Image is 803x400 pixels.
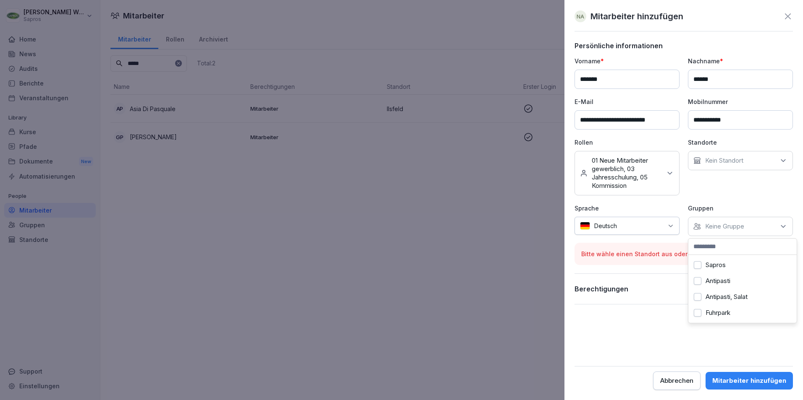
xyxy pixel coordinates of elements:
p: Bitte wähle einen Standort aus oder füge eine Berechtigung hinzu. [581,249,786,258]
p: Kein Standort [705,156,743,165]
div: Deutsch [575,217,680,235]
p: Rollen [575,138,680,147]
p: Standorte [688,138,793,147]
p: Mitarbeiter hinzufügen [590,10,683,23]
div: NA [575,10,586,22]
p: Gruppen [688,204,793,213]
p: Persönliche informationen [575,42,793,50]
img: de.svg [580,222,590,230]
p: 01 Neue Mitarbeiter gewerblich, 03 Jahresschulung, 05 Kommission [592,156,661,190]
p: Nachname [688,57,793,65]
div: Mitarbeiter hinzufügen [712,376,786,385]
label: Antipasti, Salat [706,293,748,301]
p: E-Mail [575,97,680,106]
p: Berechtigungen [575,285,628,293]
button: Mitarbeiter hinzufügen [706,372,793,390]
button: Abbrechen [653,371,701,390]
p: Vorname [575,57,680,65]
label: Sapros [706,261,726,269]
label: Fuhrpark [706,309,730,317]
p: Keine Gruppe [705,222,744,231]
p: Sprache [575,204,680,213]
div: Abbrechen [660,376,693,385]
p: Mobilnummer [688,97,793,106]
label: Antipasti [706,277,730,285]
